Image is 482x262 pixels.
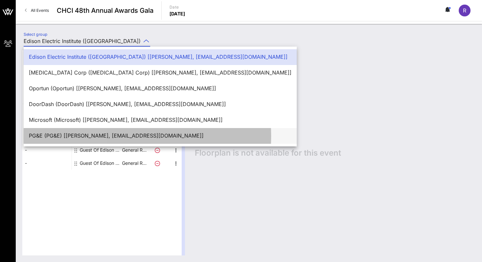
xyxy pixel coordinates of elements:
[29,85,291,92] div: Oportun (Oportun) [[PERSON_NAME], [EMAIL_ADDRESS][DOMAIN_NAME]]
[24,32,47,37] label: Select group
[170,11,185,17] p: [DATE]
[121,143,147,157] p: General R…
[22,95,71,101] span: Table, Seat
[29,54,291,60] div: Edison Electric Institute ([GEOGRAPHIC_DATA]) [[PERSON_NAME], [EMAIL_ADDRESS][DOMAIN_NAME]]
[80,157,121,170] div: Guest Of Edison Electric Institute
[121,157,147,170] p: General R…
[29,70,291,76] div: [MEDICAL_DATA] Corp ([MEDICAL_DATA] Corp) [[PERSON_NAME], [EMAIL_ADDRESS][DOMAIN_NAME]]
[80,143,121,157] div: Guest Of Edison Electric Institute
[29,117,291,123] div: Microsoft (Microsoft) [[PERSON_NAME], [EMAIL_ADDRESS][DOMAIN_NAME]]
[29,101,291,107] div: DoorDash (DoorDash) [[PERSON_NAME], [EMAIL_ADDRESS][DOMAIN_NAME]]
[195,148,341,158] span: Floorplan is not available for this event
[22,143,71,157] div: -
[22,157,71,170] div: -
[22,130,71,143] div: -
[463,7,466,14] span: R
[29,133,291,139] div: PG&E (PG&E) [[PERSON_NAME], [EMAIL_ADDRESS][DOMAIN_NAME]]
[21,5,53,16] a: All Events
[459,5,471,16] div: R
[57,6,153,15] span: CHCI 48th Annual Awards Gala
[31,8,49,13] span: All Events
[170,4,185,11] p: Date
[22,117,71,130] div: -
[22,104,71,117] div: -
